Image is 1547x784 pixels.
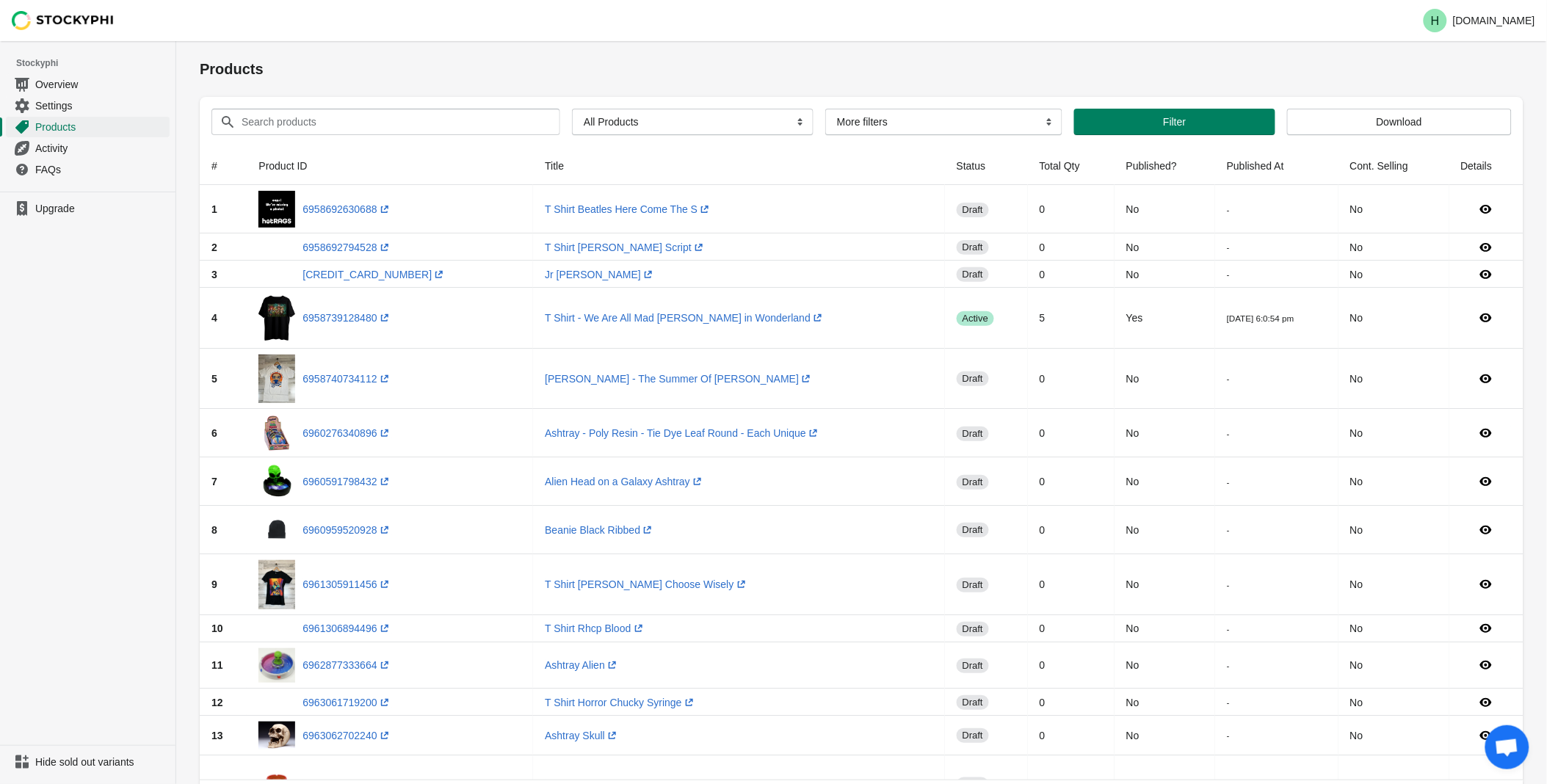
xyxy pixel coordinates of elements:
[211,730,223,741] span: 13
[545,242,706,253] a: T Shirt [PERSON_NAME] Script(opens a new window)
[1115,615,1215,642] td: No
[1338,716,1449,755] td: No
[1338,457,1449,506] td: No
[1338,642,1449,689] td: No
[957,475,989,490] span: draft
[258,415,295,451] img: 503899.jpg
[533,147,945,185] th: Title
[1028,185,1115,233] td: 0
[302,427,391,439] a: 6960276340896(opens a new window)
[1227,374,1230,383] small: -
[258,560,295,609] img: image_34fcfe6c-a03d-4fd4-b16b-d63a27655cdf.jpg
[241,109,534,135] input: Search products
[35,141,167,156] span: Activity
[258,463,295,500] img: 502563.jpg
[1115,689,1215,716] td: No
[545,697,696,708] a: T Shirt Horror Chucky Syringe(opens a new window)
[302,524,391,536] a: 6960959520928(opens a new window)
[35,162,167,177] span: FAQs
[302,578,391,590] a: 6961305911456(opens a new window)
[258,722,295,749] img: 501734.jpg
[957,658,989,673] span: draft
[545,730,620,741] a: Ashtray Skull(opens a new window)
[545,269,656,280] a: Jr [PERSON_NAME](opens a new window)
[1338,349,1449,410] td: No
[1115,409,1215,457] td: No
[957,203,989,217] span: draft
[957,427,989,441] span: draft
[1028,288,1115,349] td: 5
[1227,525,1230,534] small: -
[957,578,989,592] span: draft
[545,578,748,590] a: T Shirt [PERSON_NAME] Choose Wisely(opens a new window)
[1115,288,1215,349] td: Yes
[6,198,170,219] a: Upgrade
[957,728,989,743] span: draft
[1485,725,1529,769] a: Open chat
[1338,689,1449,716] td: No
[1028,409,1115,457] td: 0
[35,77,167,92] span: Overview
[1115,185,1215,233] td: No
[302,659,391,671] a: 6962877333664(opens a new window)
[1227,477,1230,487] small: -
[200,147,247,185] th: #
[258,294,295,343] img: 500298.png
[1338,288,1449,349] td: No
[957,523,989,537] span: draft
[1115,554,1215,615] td: No
[211,697,223,708] span: 12
[35,98,167,113] span: Settings
[1028,506,1115,554] td: 0
[1453,15,1535,26] p: [DOMAIN_NAME]
[1115,716,1215,755] td: No
[1227,429,1230,438] small: -
[302,730,391,741] a: 6963062702240(opens a new window)
[302,312,391,324] a: 6958739128480(opens a new window)
[1449,147,1524,185] th: Details
[957,371,989,386] span: draft
[545,312,825,324] a: T Shirt - We Are All Mad [PERSON_NAME] in Wonderland(opens a new window)
[211,524,217,536] span: 8
[1028,716,1115,755] td: 0
[1028,615,1115,642] td: 0
[1338,261,1449,288] td: No
[957,240,989,255] span: draft
[1338,233,1449,261] td: No
[1338,409,1449,457] td: No
[957,267,989,282] span: draft
[1227,624,1230,634] small: -
[1115,261,1215,288] td: No
[258,512,295,548] img: 502747.png
[211,476,217,487] span: 7
[258,355,295,404] img: image_de5f00f6-9874-42ea-bcb3-67a83f16a68c.jpg
[1215,147,1338,185] th: Published At
[1227,269,1230,279] small: -
[1227,730,1230,740] small: -
[247,147,533,185] th: Product ID
[1028,349,1115,410] td: 0
[302,476,391,487] a: 6960591798432(opens a new window)
[545,427,821,439] a: Ashtray - Poly Resin - Tie Dye Leaf Round - Each Unique(opens a new window)
[1338,554,1449,615] td: No
[258,191,295,228] img: missingphoto_7a24dcec-e92d-412d-8321-cee5b0539024.png
[1338,506,1449,554] td: No
[1227,205,1230,214] small: -
[258,648,295,683] img: 1110990101.jpg
[545,203,712,215] a: T Shirt Beatles Here Come The S(opens a new window)
[1377,116,1422,128] span: Download
[6,159,170,180] a: FAQs
[1115,349,1215,410] td: No
[945,147,1028,185] th: Status
[1418,6,1541,35] button: Avatar with initials H[DOMAIN_NAME]
[545,373,814,385] a: [PERSON_NAME] - The Summer Of [PERSON_NAME](opens a new window)
[1227,697,1230,707] small: -
[211,659,223,671] span: 11
[6,95,170,116] a: Settings
[545,659,620,671] a: Ashtray Alien(opens a new window)
[302,242,391,253] a: 6958692794528(opens a new window)
[211,623,223,634] span: 10
[211,242,217,253] span: 2
[6,137,170,159] a: Activity
[1115,457,1215,506] td: No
